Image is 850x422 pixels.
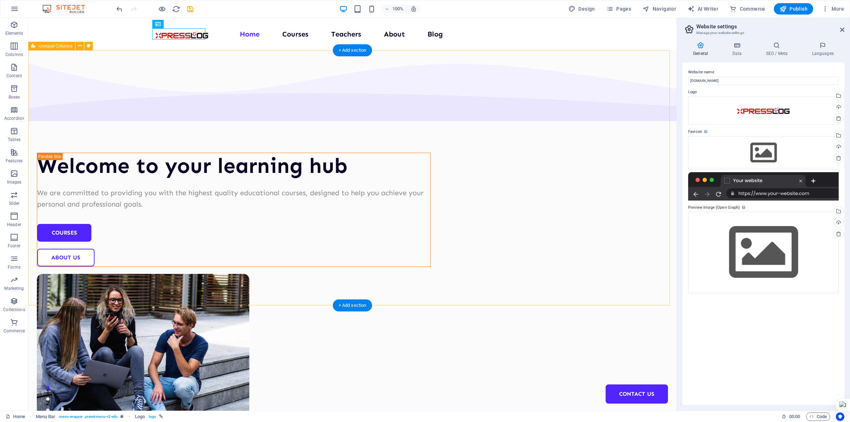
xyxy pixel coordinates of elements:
h6: Session time [782,412,800,421]
label: Favicon [688,128,839,136]
span: Code [809,412,827,421]
div: + Add section [333,44,372,56]
button: save [186,5,194,13]
button: 100% [381,5,407,13]
div: Select files from the file manager, stock photos, or upload file(s) [688,136,839,169]
span: Navigator [642,5,676,12]
button: Commerce [727,3,768,15]
span: Click to select. Double-click to edit [36,412,56,421]
button: More [819,3,847,15]
span: . menu-wrapper .preset-menu-v2-edu [58,412,118,421]
p: Footer [8,243,21,249]
div: Design (Ctrl+Alt+Y) [566,3,598,15]
p: Features [6,158,23,164]
label: Website name [688,68,839,77]
nav: breadcrumb [36,412,163,421]
p: Elements [5,30,23,36]
label: Preview Image (Open Graph) [688,203,839,212]
p: Collections [3,307,25,313]
span: 00 00 [789,412,800,421]
span: Design [568,5,595,12]
span: AI Writer [687,5,718,12]
span: Unequal Columns [39,44,72,48]
img: Editor Logo [41,5,94,13]
button: reload [172,5,180,13]
span: More [822,5,844,12]
h4: Languages [801,42,844,57]
div: + Add section [333,299,372,311]
p: Forms [8,264,21,270]
button: Usercentrics [836,412,844,421]
a: Click to cancel selection. Double-click to open Pages [6,412,25,421]
h6: 100% [392,5,403,13]
span: Click to select. Double-click to edit [135,412,145,421]
span: Publish [780,5,807,12]
p: Tables [8,137,21,142]
span: . logo [148,412,156,421]
i: On resize automatically adjust zoom level to fit chosen device. [410,6,417,12]
button: undo [115,5,124,13]
h4: SEO / Meta [755,42,801,57]
span: Commerce [730,5,765,12]
p: Boxes [8,94,20,100]
h3: Manage your website settings [696,30,830,36]
i: Undo: Change colors (Ctrl+Z) [115,5,124,13]
button: Navigator [640,3,679,15]
span: Pages [606,5,631,12]
p: Slider [9,201,20,206]
button: Click here to leave preview mode and continue editing [158,5,166,13]
button: Pages [603,3,634,15]
span: : [794,414,795,419]
button: AI Writer [685,3,721,15]
p: Commerce [4,328,25,334]
i: This element is linked [159,415,163,418]
p: Accordion [4,116,24,121]
input: Name... [688,77,839,85]
p: Columns [5,52,23,57]
p: Marketing [4,286,24,291]
i: Reload page [172,5,180,13]
button: Design [566,3,598,15]
button: Publish [774,3,813,15]
p: Content [6,73,22,79]
div: xpressloglogo650x100.png [688,96,839,125]
i: This element is a customizable preset [120,415,124,418]
i: Save (Ctrl+S) [186,5,194,13]
p: Images [7,179,22,185]
h4: Data [721,42,755,57]
label: Logo [688,88,839,96]
h2: Website settings [696,23,844,30]
div: Select files from the file manager, stock photos, or upload file(s) [688,212,839,293]
h4: General [682,42,721,57]
p: Header [7,222,21,227]
button: Code [806,412,830,421]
